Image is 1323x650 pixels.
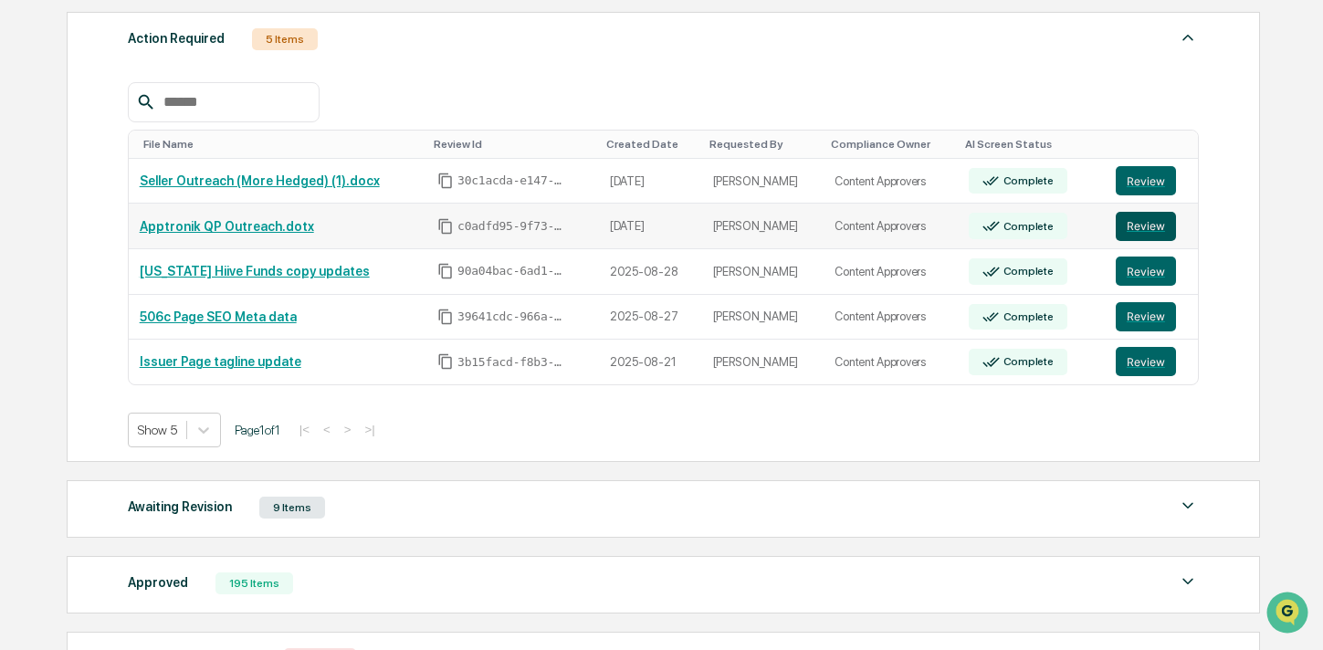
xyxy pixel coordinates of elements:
[140,354,301,369] a: Issuer Page tagline update
[128,26,225,50] div: Action Required
[360,422,381,437] button: >|
[1116,347,1176,376] button: Review
[339,422,357,437] button: >
[294,422,315,437] button: |<
[702,340,824,384] td: [PERSON_NAME]
[132,232,147,246] div: 🗄️
[1116,302,1187,331] a: Review
[11,223,125,256] a: 🖐️Preclearance
[437,173,454,189] span: Copy Id
[143,138,419,151] div: Toggle SortBy
[599,340,702,384] td: 2025-08-21
[310,145,332,167] button: Start new chat
[37,230,118,248] span: Preclearance
[457,264,567,278] span: 90a04bac-6ad1-4eb2-9be2-413ef8e4cea6
[1116,212,1187,241] a: Review
[1177,495,1199,517] img: caret
[140,219,314,234] a: Apptronik QP Outreach.dotx
[824,159,958,204] td: Content Approvers
[128,495,232,519] div: Awaiting Revision
[128,571,188,594] div: Approved
[1119,138,1191,151] div: Toggle SortBy
[1116,347,1187,376] a: Review
[1116,257,1187,286] a: Review
[37,265,115,283] span: Data Lookup
[437,263,454,279] span: Copy Id
[599,295,702,341] td: 2025-08-27
[18,38,332,68] p: How can we help?
[18,267,33,281] div: 🔎
[18,140,51,173] img: 1746055101610-c473b297-6a78-478c-a979-82029cc54cd1
[140,173,380,188] a: Seller Outreach (More Hedged) (1).docx
[151,230,226,248] span: Attestations
[182,309,221,323] span: Pylon
[18,232,33,246] div: 🖐️
[259,497,325,519] div: 9 Items
[1116,257,1176,286] button: Review
[599,204,702,249] td: [DATE]
[1116,166,1176,195] button: Review
[457,219,567,234] span: c0adfd95-9f73-4aa8-a448-163fa0a3f3c7
[831,138,950,151] div: Toggle SortBy
[1265,590,1314,639] iframe: Open customer support
[1000,265,1054,278] div: Complete
[252,28,318,50] div: 5 Items
[965,138,1097,151] div: Toggle SortBy
[318,422,336,437] button: <
[62,158,231,173] div: We're available if you need us!
[1177,571,1199,592] img: caret
[129,309,221,323] a: Powered byPylon
[1000,220,1054,233] div: Complete
[599,249,702,295] td: 2025-08-28
[824,204,958,249] td: Content Approvers
[824,340,958,384] td: Content Approvers
[702,159,824,204] td: [PERSON_NAME]
[437,353,454,370] span: Copy Id
[702,204,824,249] td: [PERSON_NAME]
[457,173,567,188] span: 30c1acda-e147-43ff-aa23-f3c7b4154677
[457,355,567,370] span: 3b15facd-f8b3-477c-80ee-d7a648742bf4
[437,309,454,325] span: Copy Id
[62,140,299,158] div: Start new chat
[824,295,958,341] td: Content Approvers
[11,257,122,290] a: 🔎Data Lookup
[702,249,824,295] td: [PERSON_NAME]
[702,295,824,341] td: [PERSON_NAME]
[434,138,592,151] div: Toggle SortBy
[1000,310,1054,323] div: Complete
[1177,26,1199,48] img: caret
[606,138,695,151] div: Toggle SortBy
[1116,166,1187,195] a: Review
[125,223,234,256] a: 🗄️Attestations
[709,138,817,151] div: Toggle SortBy
[824,249,958,295] td: Content Approvers
[437,218,454,235] span: Copy Id
[457,309,567,324] span: 39641cdc-966a-4e65-879f-2a6a777944d8
[1116,212,1176,241] button: Review
[140,309,297,324] a: 506c Page SEO Meta data
[1000,355,1054,368] div: Complete
[235,423,280,437] span: Page 1 of 1
[215,572,293,594] div: 195 Items
[1116,302,1176,331] button: Review
[1000,174,1054,187] div: Complete
[599,159,702,204] td: [DATE]
[140,264,370,278] a: [US_STATE] Hiive Funds copy updates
